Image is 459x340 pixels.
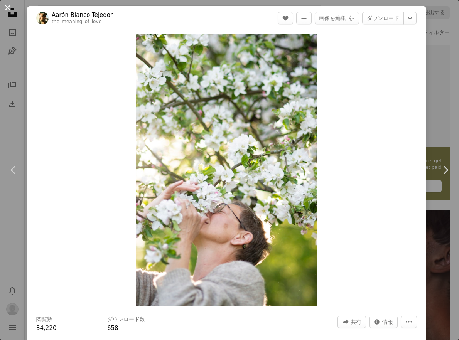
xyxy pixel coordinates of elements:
[315,12,359,24] button: 画像を編集
[351,316,361,328] span: 共有
[432,133,459,207] a: 次へ
[337,316,366,328] button: このビジュアルを共有する
[278,12,293,24] button: いいね！
[36,325,57,332] span: 34,220
[52,11,113,19] a: Aarón Blanco Tejedor
[107,316,145,323] h3: ダウンロード数
[362,12,404,24] a: ダウンロード
[36,12,49,24] img: Aarón Blanco Tejedorのプロフィールを見る
[52,19,101,24] a: the_meaning_of_love
[401,316,417,328] button: その他のアクション
[107,325,118,332] span: 658
[382,316,393,328] span: 情報
[296,12,312,24] button: コレクションに追加する
[36,316,52,323] h3: 閲覧数
[403,12,417,24] button: ダウンロードサイズを選択してください
[136,34,317,306] button: この画像でズームインする
[369,316,398,328] button: この画像に関する統計
[136,34,317,306] img: 白い花の咲く木の匂いを嗅ぐ男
